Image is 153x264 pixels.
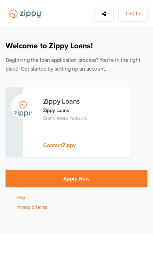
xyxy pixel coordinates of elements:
span: NMLS #2189776 [58,116,87,121]
button: Log In [119,7,147,21]
h1: Welcome to Zippy Loans! [6,41,147,51]
span: Beginning the loan application process? You're in the right place! Get started by setting up an a... [6,57,140,72]
button: ContactZippy [43,141,76,150]
img: Lender Logo [6,7,46,21]
a: Privacy & Terms [16,205,47,210]
h3: Zippy Loans [43,98,128,105]
span: Log In [126,9,140,18]
a: Help [16,195,25,200]
button: Apply Now [6,170,147,187]
p: Zippy Loans [43,106,128,114]
span: Branch [43,115,58,121]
